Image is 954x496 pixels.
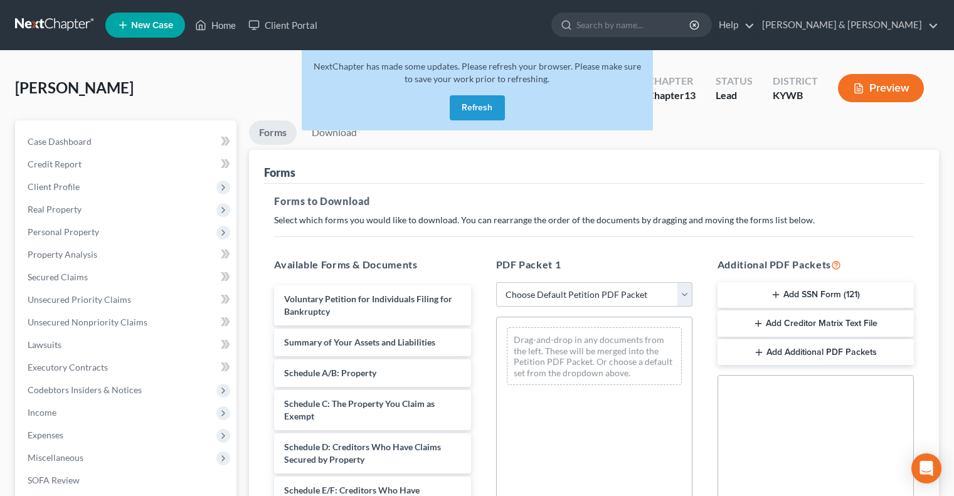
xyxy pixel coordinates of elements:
[28,204,82,214] span: Real Property
[18,356,236,379] a: Executory Contracts
[28,475,80,485] span: SOFA Review
[284,398,435,421] span: Schedule C: The Property You Claim as Exempt
[718,282,914,309] button: Add SSN Form (121)
[242,14,324,36] a: Client Portal
[28,430,63,440] span: Expenses
[28,249,97,260] span: Property Analysis
[496,257,692,272] h5: PDF Packet 1
[131,21,173,30] span: New Case
[716,88,753,103] div: Lead
[284,337,435,347] span: Summary of Your Assets and Liabilities
[28,452,83,463] span: Miscellaneous
[684,89,696,101] span: 13
[576,13,691,36] input: Search by name...
[647,88,696,103] div: Chapter
[274,257,470,272] h5: Available Forms & Documents
[28,317,147,327] span: Unsecured Nonpriority Claims
[18,153,236,176] a: Credit Report
[274,214,914,226] p: Select which forms you would like to download. You can rearrange the order of the documents by dr...
[18,288,236,311] a: Unsecured Priority Claims
[647,74,696,88] div: Chapter
[189,14,242,36] a: Home
[18,311,236,334] a: Unsecured Nonpriority Claims
[18,334,236,356] a: Lawsuits
[28,384,142,395] span: Codebtors Insiders & Notices
[773,74,818,88] div: District
[18,266,236,288] a: Secured Claims
[28,407,56,418] span: Income
[718,257,914,272] h5: Additional PDF Packets
[716,74,753,88] div: Status
[18,130,236,153] a: Case Dashboard
[28,226,99,237] span: Personal Property
[28,339,61,350] span: Lawsuits
[28,294,131,305] span: Unsecured Priority Claims
[718,310,914,337] button: Add Creditor Matrix Text File
[28,362,108,372] span: Executory Contracts
[713,14,755,36] a: Help
[756,14,938,36] a: [PERSON_NAME] & [PERSON_NAME]
[284,293,452,317] span: Voluntary Petition for Individuals Filing for Bankruptcy
[18,469,236,492] a: SOFA Review
[450,95,505,120] button: Refresh
[28,181,80,192] span: Client Profile
[28,159,82,169] span: Credit Report
[274,194,914,209] h5: Forms to Download
[15,78,134,97] span: [PERSON_NAME]
[284,367,376,378] span: Schedule A/B: Property
[28,272,88,282] span: Secured Claims
[838,74,924,102] button: Preview
[18,243,236,266] a: Property Analysis
[773,88,818,103] div: KYWB
[911,453,941,483] div: Open Intercom Messenger
[718,339,914,366] button: Add Additional PDF Packets
[314,61,641,84] span: NextChapter has made some updates. Please refresh your browser. Please make sure to save your wor...
[28,136,92,147] span: Case Dashboard
[264,165,295,180] div: Forms
[507,327,682,385] div: Drag-and-drop in any documents from the left. These will be merged into the Petition PDF Packet. ...
[284,441,441,465] span: Schedule D: Creditors Who Have Claims Secured by Property
[249,120,297,145] a: Forms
